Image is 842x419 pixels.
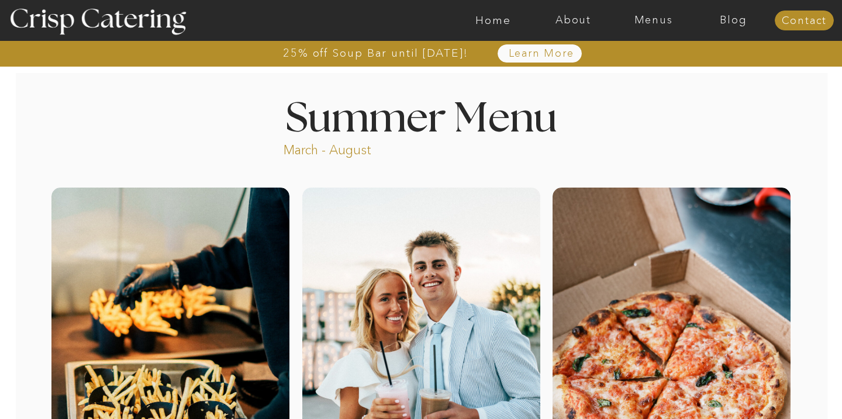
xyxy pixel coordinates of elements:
[258,99,584,133] h1: Summer Menu
[693,15,774,26] a: Blog
[775,15,834,27] a: Contact
[481,48,601,60] a: Learn More
[533,15,613,26] a: About
[453,15,533,26] a: Home
[613,15,693,26] a: Menus
[241,47,510,59] a: 25% off Soup Bar until [DATE]!
[284,141,444,155] p: March - August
